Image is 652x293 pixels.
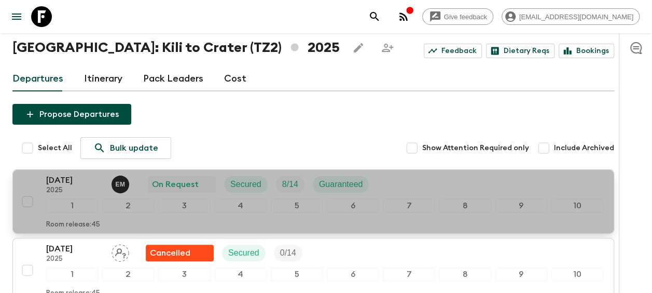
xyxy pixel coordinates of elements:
div: 1 [46,268,98,281]
p: Bulk update [110,142,158,154]
span: Assign pack leader [112,247,129,256]
div: 5 [271,268,323,281]
div: 7 [383,199,435,212]
button: menu [6,6,27,27]
p: Secured [230,178,261,191]
p: 8 / 14 [282,178,298,191]
p: 2025 [46,255,103,263]
span: Include Archived [554,143,614,153]
button: EM [112,176,131,193]
div: Trip Fill [274,245,302,261]
div: 8 [439,199,491,212]
div: 4 [215,199,267,212]
div: 9 [495,268,547,281]
div: 3 [158,199,210,212]
div: Trip Fill [276,176,304,193]
div: 5 [271,199,323,212]
span: Give feedback [438,13,493,21]
h1: [GEOGRAPHIC_DATA]: Kili to Crater (TZ2) 2025 [12,37,340,58]
div: 7 [383,268,435,281]
a: Bookings [559,44,614,58]
div: Flash Pack cancellation [146,245,214,261]
div: 10 [551,199,603,212]
div: 6 [327,268,379,281]
p: 2025 [46,187,103,195]
p: Secured [228,247,259,259]
p: Cancelled [150,247,190,259]
span: [EMAIL_ADDRESS][DOMAIN_NAME] [514,13,639,21]
div: 1 [46,199,98,212]
a: Give feedback [422,8,493,25]
a: Bulk update [80,137,171,159]
span: Share this itinerary [377,37,398,58]
div: 3 [158,268,210,281]
button: Edit this itinerary [348,37,369,58]
p: E M [115,180,125,189]
span: Emanuel Munisi [112,179,131,187]
div: Secured [222,245,266,261]
button: Propose Departures [12,104,131,125]
div: 8 [439,268,491,281]
p: Guaranteed [319,178,363,191]
div: 10 [551,268,603,281]
div: [EMAIL_ADDRESS][DOMAIN_NAME] [502,8,640,25]
div: 2 [102,199,154,212]
a: Feedback [424,44,482,58]
div: 9 [495,199,547,212]
a: Pack Leaders [143,66,203,91]
a: Departures [12,66,63,91]
span: Show Attention Required only [422,143,529,153]
p: Room release: 45 [46,221,100,229]
a: Itinerary [84,66,122,91]
a: Cost [224,66,246,91]
a: Dietary Reqs [486,44,554,58]
div: 6 [327,199,379,212]
span: Select All [38,143,72,153]
div: 4 [215,268,267,281]
button: search adventures [364,6,385,27]
button: [DATE]2025Emanuel MunisiOn RequestSecuredTrip FillGuaranteed12345678910Room release:45 [12,169,614,234]
p: On Request [152,178,199,191]
p: [DATE] [46,243,103,255]
div: 2 [102,268,154,281]
p: [DATE] [46,174,103,187]
div: Secured [224,176,268,193]
p: 0 / 14 [280,247,296,259]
